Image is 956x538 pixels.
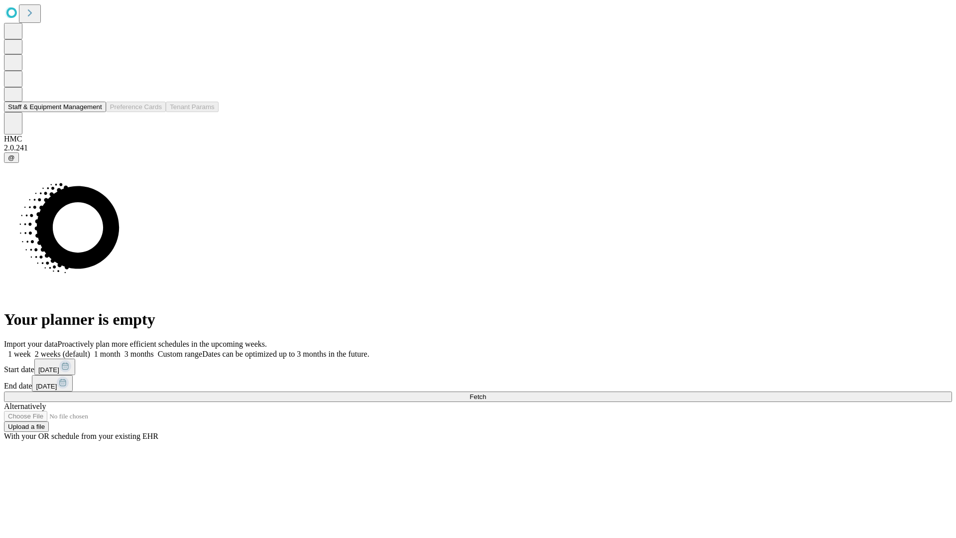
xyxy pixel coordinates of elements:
button: Fetch [4,392,952,402]
button: Upload a file [4,421,49,432]
h1: Your planner is empty [4,310,952,329]
span: 1 week [8,350,31,358]
span: With your OR schedule from your existing EHR [4,432,158,440]
button: @ [4,152,19,163]
span: [DATE] [38,366,59,374]
button: [DATE] [34,359,75,375]
span: @ [8,154,15,161]
div: Start date [4,359,952,375]
button: [DATE] [32,375,73,392]
span: [DATE] [36,383,57,390]
button: Tenant Params [166,102,219,112]
span: Fetch [470,393,486,401]
button: Preference Cards [106,102,166,112]
span: Import your data [4,340,58,348]
div: 2.0.241 [4,143,952,152]
span: Alternatively [4,402,46,410]
button: Staff & Equipment Management [4,102,106,112]
span: 2 weeks (default) [35,350,90,358]
span: 3 months [124,350,154,358]
span: 1 month [94,350,120,358]
span: Custom range [158,350,202,358]
span: Proactively plan more efficient schedules in the upcoming weeks. [58,340,267,348]
span: Dates can be optimized up to 3 months in the future. [202,350,369,358]
div: End date [4,375,952,392]
div: HMC [4,134,952,143]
